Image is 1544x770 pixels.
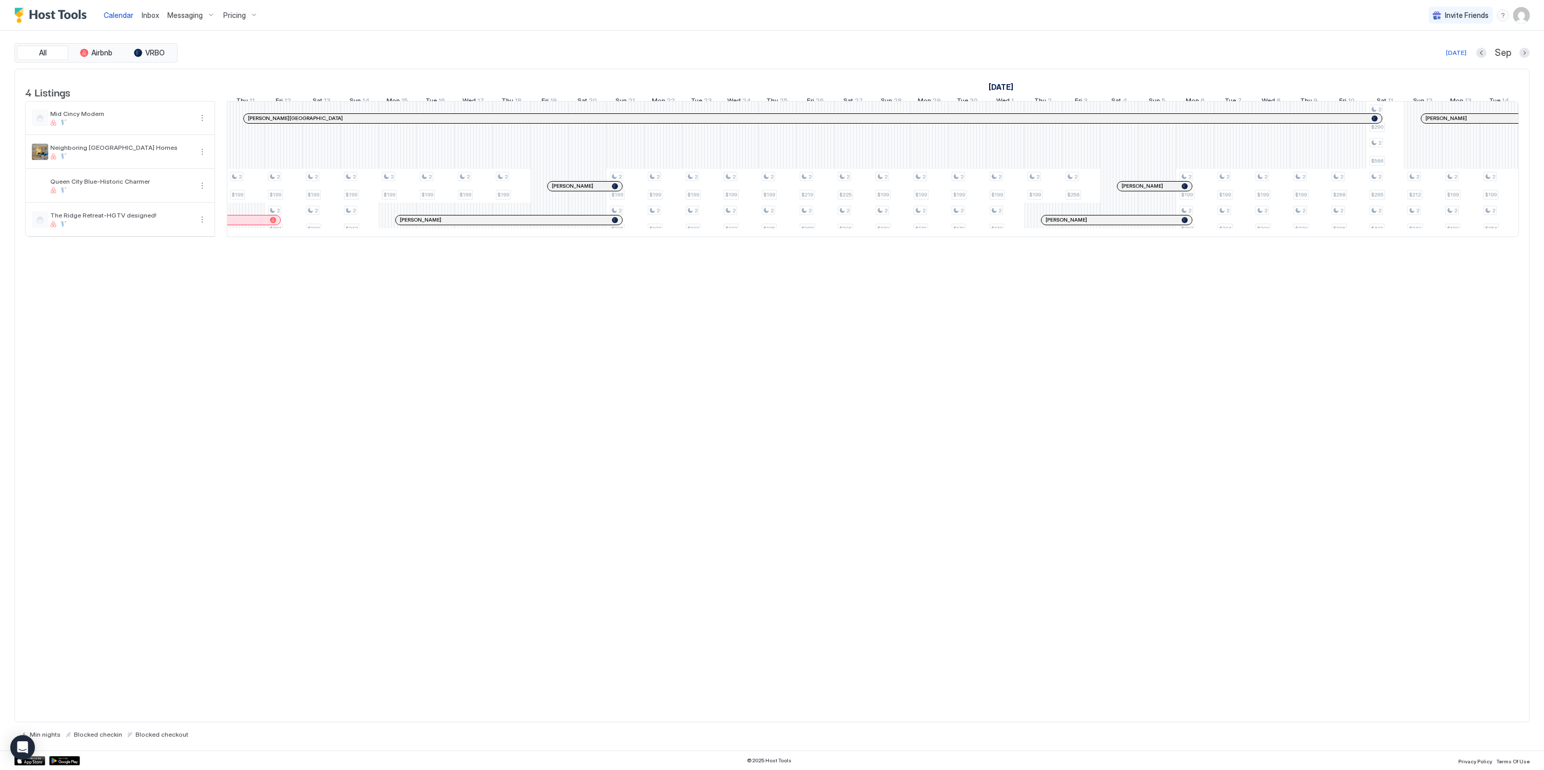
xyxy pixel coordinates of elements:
span: 12 [1426,96,1433,107]
span: 2 [239,173,242,180]
span: $199 [649,191,661,198]
a: October 13, 2025 [1447,94,1474,109]
a: September 30, 2025 [954,94,980,109]
a: September 19, 2025 [539,94,559,109]
a: October 1, 2025 [994,94,1016,109]
span: 2 [1264,173,1267,180]
button: More options [196,146,208,158]
span: Wed [727,96,741,107]
span: $199 [383,191,395,198]
div: tab-group [14,43,178,63]
span: 2 [1340,207,1343,214]
span: 22 [667,96,675,107]
a: September 25, 2025 [764,94,790,109]
span: Neighboring [GEOGRAPHIC_DATA] Homes [50,144,192,151]
span: 2 [1302,207,1305,214]
a: September 12, 2025 [273,94,294,109]
span: 2 [1302,173,1305,180]
span: Blocked checkout [136,730,188,738]
span: Mon [1186,96,1199,107]
span: Wed [462,96,476,107]
a: September 16, 2025 [423,94,448,109]
span: 19 [550,96,557,107]
span: Tue [957,96,968,107]
span: 23 [704,96,712,107]
span: Sat [577,96,587,107]
span: $179 [953,225,964,232]
span: 2 [960,207,963,214]
span: 2 [1378,207,1381,214]
span: 2 [732,173,736,180]
div: menu [1497,9,1509,22]
span: 2 [315,173,318,180]
span: Min nights [30,730,61,738]
span: Sun [1413,96,1424,107]
a: September 29, 2025 [915,94,943,109]
button: More options [196,112,208,124]
span: Sat [1111,96,1121,107]
span: © 2025 Host Tools [747,757,792,764]
span: 2 [1416,207,1419,214]
span: $199 [307,191,319,198]
span: $204 [1219,225,1231,232]
a: October 1, 2025 [986,80,1016,94]
span: Tue [426,96,437,107]
span: $199 [763,191,775,198]
span: [PERSON_NAME] [552,183,593,189]
span: 2 [1378,106,1381,113]
span: 14 [1502,96,1509,107]
span: 8 [1277,96,1281,107]
span: Sat [1377,96,1386,107]
a: October 9, 2025 [1298,94,1320,109]
a: October 11, 2025 [1374,94,1396,109]
span: Terms Of Use [1496,758,1530,764]
span: $291 [269,225,281,232]
span: Tue [691,96,702,107]
span: 2 [1454,173,1457,180]
span: 2 [429,173,432,180]
span: $179 [991,225,1002,232]
span: $268 [1333,191,1345,198]
span: The Ridge Retreat-HGTV designed! [50,211,192,219]
span: $199 [915,191,927,198]
span: $243 [345,225,358,232]
span: Thu [1034,96,1046,107]
a: September 15, 2025 [384,94,411,109]
span: Mid Cincy Modern [50,110,192,117]
button: All [17,46,68,60]
a: September 18, 2025 [499,94,524,109]
span: $199 [687,191,699,198]
span: 25 [780,96,788,107]
span: $180 [877,225,889,232]
button: [DATE] [1444,47,1468,59]
span: 2 [1454,207,1457,214]
div: User profile [1513,7,1530,24]
span: $199 [1295,191,1307,198]
a: September 27, 2025 [841,94,865,109]
div: menu [196,180,208,192]
a: September 24, 2025 [725,94,754,109]
span: $340 [1409,225,1421,232]
span: $193 [725,225,737,232]
a: October 6, 2025 [1183,94,1207,109]
span: 2 [391,173,394,180]
span: 9 [1314,96,1318,107]
span: $196 [611,225,623,232]
span: 2 [694,173,698,180]
span: 6 [1201,96,1205,107]
span: $219 [801,191,813,198]
span: 2 [1188,207,1191,214]
span: Blocked checkin [74,730,122,738]
span: 15 [401,96,408,107]
span: $230 [1295,225,1307,232]
span: 2 [884,173,887,180]
a: October 5, 2025 [1146,94,1168,109]
span: 2 [694,207,698,214]
span: $290 [1371,124,1383,130]
span: Messaging [167,11,203,20]
span: 2 [277,207,280,214]
span: [PERSON_NAME] [400,216,441,223]
span: [PERSON_NAME] [1046,216,1087,223]
a: October 7, 2025 [1222,94,1244,109]
span: Fri [276,96,283,107]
